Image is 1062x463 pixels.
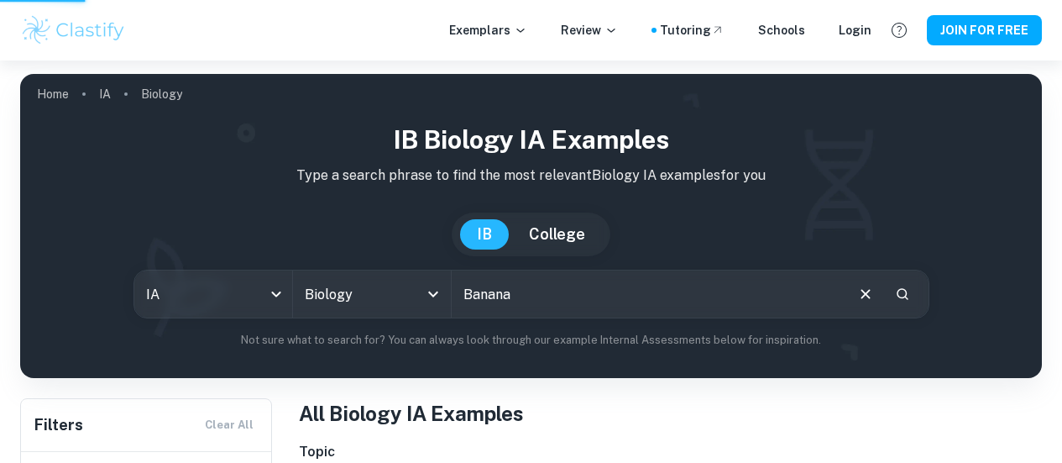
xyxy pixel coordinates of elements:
a: Tutoring [660,21,725,39]
button: Open [421,282,445,306]
h1: IB Biology IA examples [34,121,1028,159]
a: IA [99,82,111,106]
p: Not sure what to search for? You can always look through our example Internal Assessments below f... [34,332,1028,349]
a: Login [839,21,871,39]
button: JOIN FOR FREE [927,15,1042,45]
h1: All Biology IA Examples [299,398,1042,429]
h6: Filters [34,413,83,437]
button: Help and Feedback [885,16,913,45]
button: Search [888,280,917,308]
input: E.g. photosynthesis, coffee and protein, HDI and diabetes... [452,271,843,318]
p: Type a search phrase to find the most relevant Biology IA examples for you [34,166,1028,186]
button: IB [460,219,509,250]
p: Review [561,21,618,39]
img: Clastify logo [20,13,127,47]
button: Clear [850,278,882,310]
p: Exemplars [449,21,527,39]
img: profile cover [20,74,1042,378]
a: Home [37,82,69,106]
div: IA [134,271,292,318]
p: Biology [141,85,182,103]
h6: Topic [299,442,1042,462]
button: College [512,219,602,250]
a: Schools [758,21,805,39]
